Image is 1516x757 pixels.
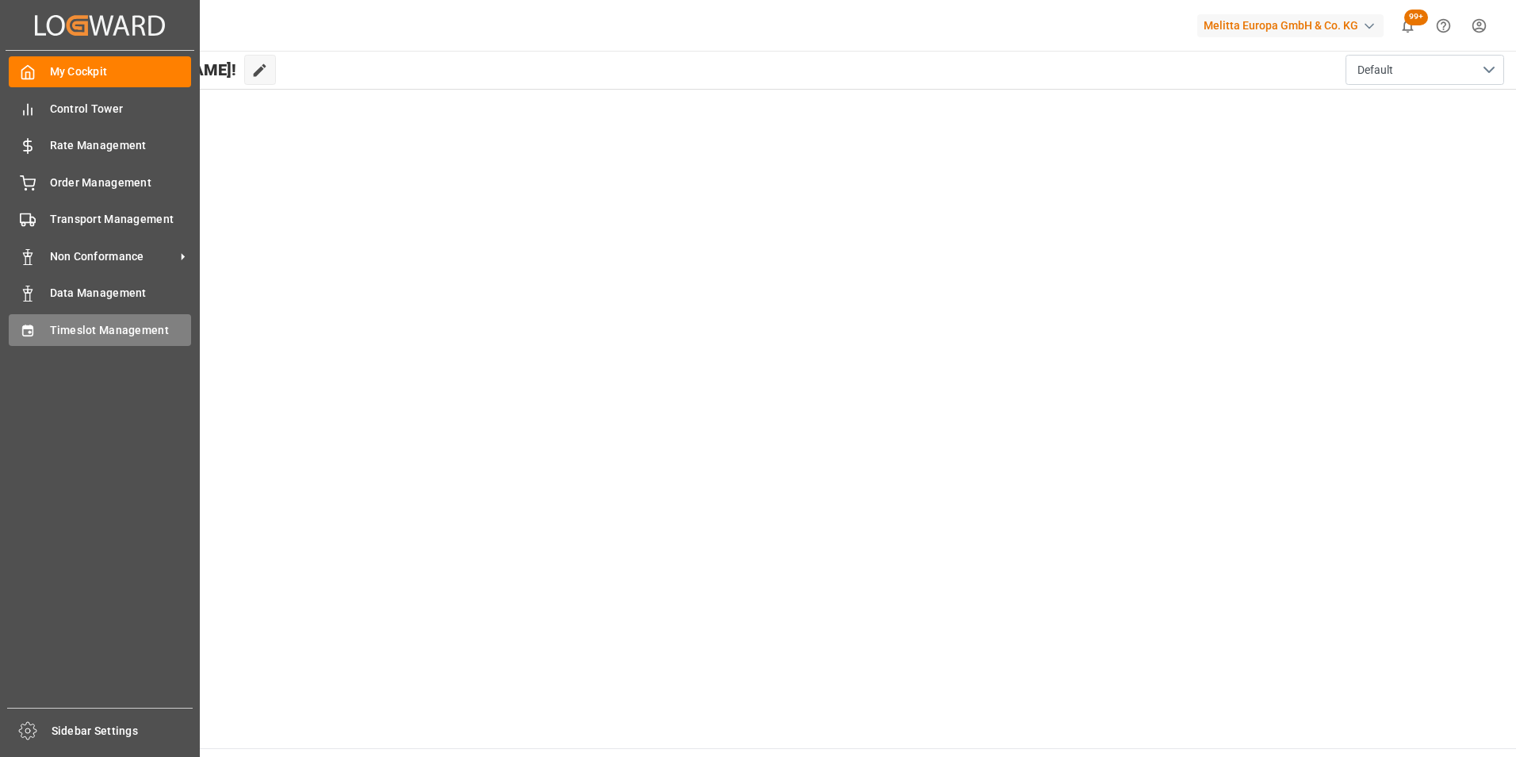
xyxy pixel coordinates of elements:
[50,322,192,339] span: Timeslot Management
[66,55,236,85] span: Hello [PERSON_NAME]!
[50,63,192,80] span: My Cockpit
[50,211,192,228] span: Transport Management
[9,130,191,161] a: Rate Management
[50,101,192,117] span: Control Tower
[52,723,193,740] span: Sidebar Settings
[50,175,192,191] span: Order Management
[9,278,191,309] a: Data Management
[9,56,191,87] a: My Cockpit
[1390,8,1426,44] button: show 100 new notifications
[1197,10,1390,40] button: Melitta Europa GmbH & Co. KG
[1197,14,1384,37] div: Melitta Europa GmbH & Co. KG
[1346,55,1504,85] button: open menu
[9,204,191,235] a: Transport Management
[9,314,191,345] a: Timeslot Management
[50,248,175,265] span: Non Conformance
[50,137,192,154] span: Rate Management
[50,285,192,302] span: Data Management
[1404,10,1428,25] span: 99+
[9,167,191,198] a: Order Management
[1426,8,1461,44] button: Help Center
[1357,62,1393,79] span: Default
[9,93,191,124] a: Control Tower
